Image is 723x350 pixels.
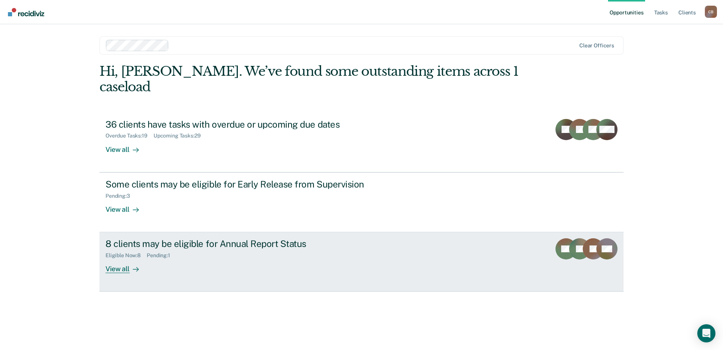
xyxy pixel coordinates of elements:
[106,252,147,259] div: Eligible Now : 8
[154,133,207,139] div: Upcoming Tasks : 29
[106,179,371,190] div: Some clients may be eligible for Early Release from Supervision
[99,113,624,172] a: 36 clients have tasks with overdue or upcoming due datesOverdue Tasks:19Upcoming Tasks:29View all
[106,119,371,130] div: 36 clients have tasks with overdue or upcoming due dates
[106,193,136,199] div: Pending : 3
[705,6,717,18] div: C B
[705,6,717,18] button: Profile dropdown button
[8,8,44,16] img: Recidiviz
[106,238,371,249] div: 8 clients may be eligible for Annual Report Status
[99,64,519,95] div: Hi, [PERSON_NAME]. We’ve found some outstanding items across 1 caseload
[99,172,624,232] a: Some clients may be eligible for Early Release from SupervisionPending:3View all
[579,42,614,49] div: Clear officers
[106,139,148,154] div: View all
[106,133,154,139] div: Overdue Tasks : 19
[99,232,624,292] a: 8 clients may be eligible for Annual Report StatusEligible Now:8Pending:1View all
[106,199,148,214] div: View all
[106,259,148,273] div: View all
[697,324,715,342] div: Open Intercom Messenger
[147,252,176,259] div: Pending : 1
